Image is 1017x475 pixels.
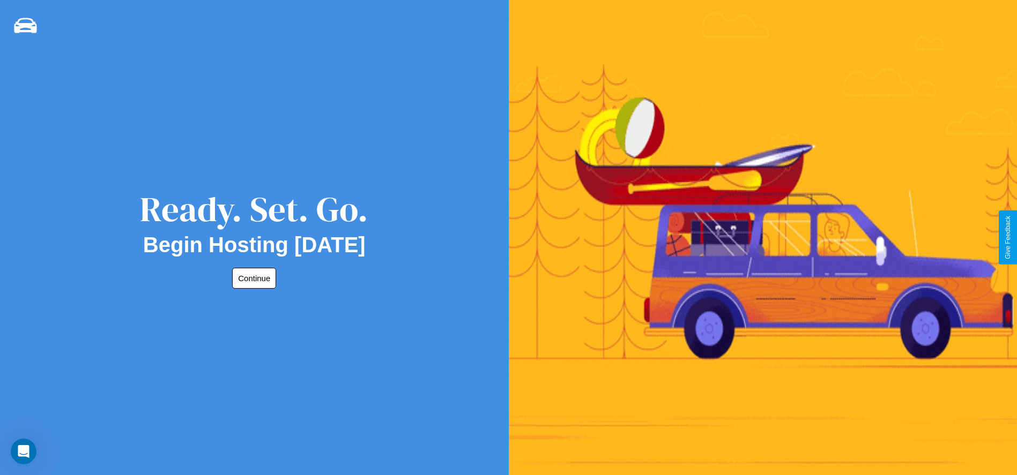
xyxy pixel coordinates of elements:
div: Ready. Set. Go. [140,185,368,233]
div: Give Feedback [1004,216,1012,259]
h2: Begin Hosting [DATE] [143,233,366,257]
button: Continue [232,268,276,289]
iframe: Intercom live chat [11,439,36,464]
